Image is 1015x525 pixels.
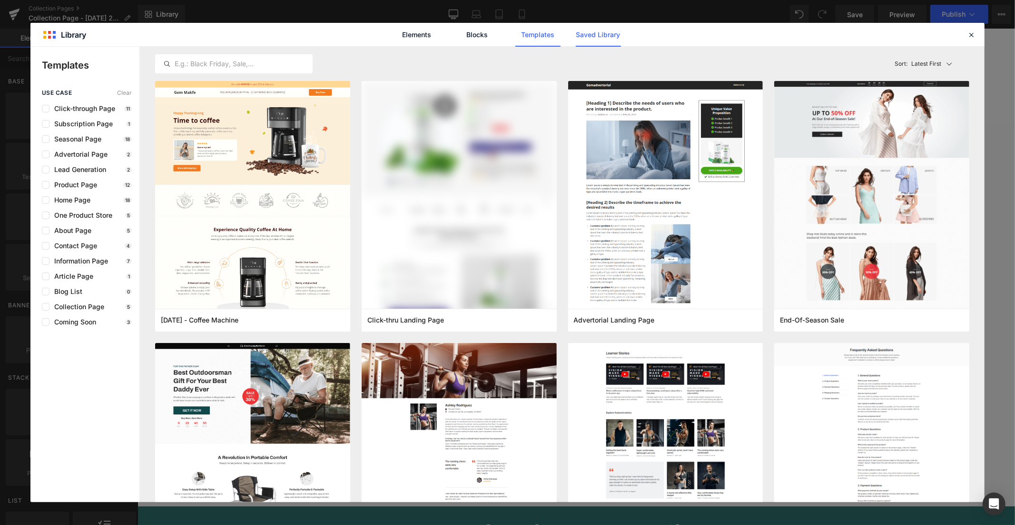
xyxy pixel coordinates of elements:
[125,151,132,157] p: 2
[49,151,108,158] span: Advertorial Page
[49,135,101,143] span: Seasonal Page
[45,491,833,518] h2: Subscribe to our emails
[396,262,482,281] a: Explore Template
[455,23,500,47] a: Blocks
[49,242,97,250] span: Contact Page
[49,166,106,173] span: Lead Generation
[168,288,709,295] p: or Drag & Drop elements from left sidebar
[49,212,112,219] span: One Product Store
[479,64,562,91] a: DEALS PAGE
[156,58,312,70] input: E.g.: Black Friday, Sale,...
[394,23,440,47] a: Elements
[498,71,542,83] span: DEALS PAGE
[49,181,97,189] span: Product Page
[638,71,672,83] span: CONTACT
[123,197,132,203] p: 18
[576,23,621,47] a: Saved Library
[187,64,293,91] a: SHOP CANNABIS
[429,71,460,83] span: KRATOM
[125,212,132,218] p: 5
[293,64,410,91] a: SHOP MUSHROOMS
[125,289,132,294] p: 0
[49,318,96,326] span: Coming Soon
[983,493,1005,515] div: Open Intercom Messenger
[49,288,82,295] span: Blog List
[161,316,238,324] span: Thanksgiving - Coffee Machine
[891,54,970,73] button: Latest FirstSort:Latest First
[123,136,132,142] p: 18
[49,303,104,311] span: Collection Page
[49,227,91,234] span: About Page
[49,257,108,265] span: Information Page
[126,121,132,127] p: 1
[42,58,139,72] p: Templates
[574,316,655,324] span: Advertorial Landing Page
[125,167,132,172] p: 2
[49,105,115,112] span: Click-through Page
[125,304,132,310] p: 5
[367,316,444,324] span: Click-thru Landing Page
[312,71,382,83] span: SHOP MUSHROOMS
[780,316,844,324] span: End-Of-Season Sale
[125,243,132,249] p: 4
[124,106,132,111] p: 11
[42,90,72,96] span: use case
[125,258,132,264] p: 7
[410,64,479,91] a: KRATOM
[515,23,561,47] a: Templates
[126,273,132,279] p: 1
[125,228,132,233] p: 5
[49,120,113,128] span: Subscription Page
[619,64,691,91] a: CONTACT
[117,90,132,96] span: Clear
[206,71,265,83] span: SHOP CANNABIS
[912,60,942,68] p: Latest First
[123,182,132,188] p: 12
[164,23,186,45] summary: Search
[49,273,93,280] span: Article Page
[405,13,472,55] img: hemphealth
[581,71,600,83] span: BLOG
[125,319,132,325] p: 3
[49,196,90,204] span: Home Page
[562,64,619,91] a: BLOG
[895,61,908,67] span: Sort:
